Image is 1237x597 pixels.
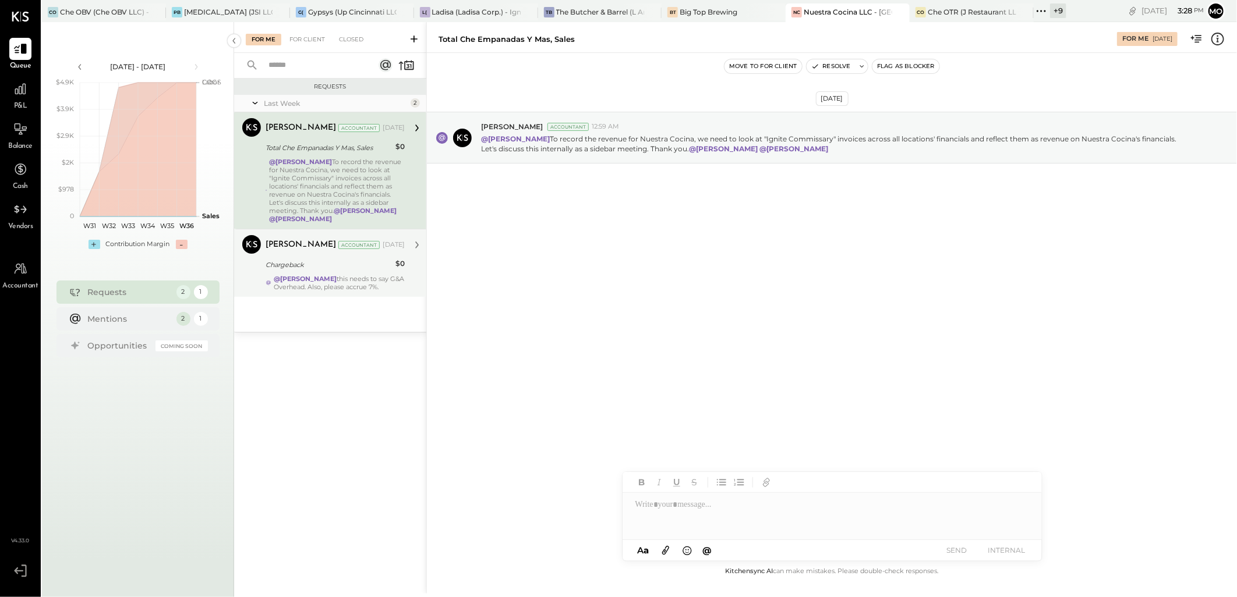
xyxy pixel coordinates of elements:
[240,83,420,91] div: Requests
[702,545,712,556] span: @
[1,118,40,152] a: Balance
[816,91,849,106] div: [DATE]
[270,215,333,223] strong: @[PERSON_NAME]
[338,241,380,249] div: Accountant
[481,122,543,132] span: [PERSON_NAME]
[1153,35,1172,43] div: [DATE]
[202,212,220,220] text: Sales
[634,544,653,557] button: Aa
[308,7,397,17] div: Gypsys (Up Cincinnati LLC) - Ignite
[60,7,149,17] div: Che OBV (Che OBV LLC) - Ignite
[176,312,190,326] div: 2
[634,475,649,490] button: Bold
[179,222,193,230] text: W36
[121,222,135,230] text: W33
[1,38,40,72] a: Queue
[266,122,336,134] div: [PERSON_NAME]
[160,222,174,230] text: W35
[8,222,33,232] span: Vendors
[56,78,74,86] text: $4.9K
[140,222,155,230] text: W34
[106,240,170,249] div: Contribution Margin
[1,158,40,192] a: Cash
[284,34,331,45] div: For Client
[3,281,38,292] span: Accountant
[669,475,684,490] button: Underline
[928,7,1016,17] div: Che OTR (J Restaurant LLC) - Ignite
[807,59,856,73] button: Resolve
[1,78,40,112] a: P&L
[1122,34,1148,44] div: For Me
[420,7,430,17] div: L(
[714,475,729,490] button: Unordered List
[56,105,74,113] text: $3.9K
[759,144,828,153] strong: @[PERSON_NAME]
[395,141,405,152] div: $0
[89,62,188,72] div: [DATE] - [DATE]
[689,144,758,153] strong: @[PERSON_NAME]
[56,132,74,140] text: $2.9K
[724,59,802,73] button: Move to for client
[687,475,702,490] button: Strikethrough
[172,7,182,17] div: PB
[13,182,28,192] span: Cash
[88,340,150,351] div: Opportunities
[184,7,273,17] div: [MEDICAL_DATA] (JSI LLC) - Ignite
[62,158,74,166] text: $2K
[202,78,220,86] text: Labor
[1,258,40,292] a: Accountant
[264,98,408,108] div: Last Week
[1050,3,1066,18] div: + 9
[270,158,333,166] strong: @[PERSON_NAME]
[1,198,40,232] a: Vendors
[699,543,715,557] button: @
[680,7,737,17] div: Big Top Brewing
[383,123,405,133] div: [DATE]
[667,7,678,17] div: BT
[246,34,281,45] div: For Me
[270,158,405,223] div: To record the revenue for Nuestra Cocina, we need to look at "Ignite Commissary" invoices across ...
[759,475,774,490] button: Add URL
[804,7,892,17] div: Nuestra Cocina LLC - [GEOGRAPHIC_DATA]
[88,313,171,325] div: Mentions
[731,475,747,490] button: Ordered List
[916,7,926,17] div: CO
[411,98,420,108] div: 2
[1127,5,1139,17] div: copy link
[333,34,369,45] div: Closed
[155,340,208,351] div: Coming Soon
[1141,5,1204,16] div: [DATE]
[194,312,208,326] div: 1
[10,61,31,72] span: Queue
[266,239,336,251] div: [PERSON_NAME]
[58,185,74,193] text: $978
[14,101,27,112] span: P&L
[592,122,619,132] span: 12:59 AM
[791,7,802,17] div: NC
[432,7,521,17] div: Ladisa (Ladisa Corp.) - Ignite
[274,275,337,283] strong: @[PERSON_NAME]
[274,275,405,291] div: this needs to say G&A Overhead. Also, please accrue 7%.
[89,240,100,249] div: +
[296,7,306,17] div: G(
[88,286,171,298] div: Requests
[395,258,405,269] div: $0
[481,134,550,143] strong: @[PERSON_NAME]
[547,123,589,131] div: Accountant
[934,542,980,558] button: SEND
[338,124,380,132] div: Accountant
[48,7,58,17] div: CO
[644,545,649,556] span: a
[439,34,575,45] div: Total Che Empanadas Y Mas, Sales
[70,212,74,220] text: 0
[872,59,939,73] button: Flag as Blocker
[194,285,208,299] div: 1
[102,222,116,230] text: W32
[266,259,392,271] div: Chargeback
[176,240,188,249] div: -
[481,134,1190,154] p: To record the revenue for Nuestra Cocina, we need to look at "Ignite Commissary" invoices across ...
[1207,2,1225,20] button: Mo
[984,542,1030,558] button: INTERNAL
[544,7,554,17] div: TB
[176,285,190,299] div: 2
